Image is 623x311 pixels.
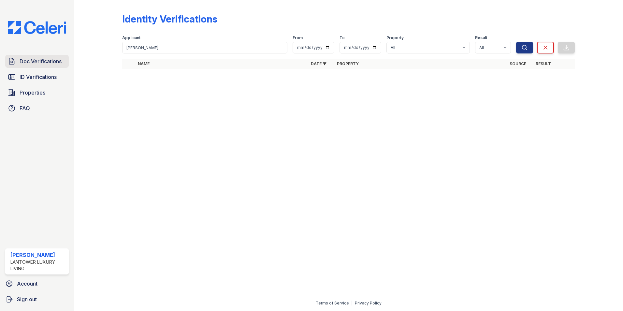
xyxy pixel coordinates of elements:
[340,35,345,40] label: To
[3,277,71,290] a: Account
[17,295,37,303] span: Sign out
[20,89,45,96] span: Properties
[5,55,69,68] a: Doc Verifications
[10,259,66,272] div: Lantower Luxury Living
[475,35,487,40] label: Result
[5,70,69,83] a: ID Verifications
[5,86,69,99] a: Properties
[20,73,57,81] span: ID Verifications
[3,293,71,306] a: Sign out
[293,35,303,40] label: From
[138,61,150,66] a: Name
[20,57,62,65] span: Doc Verifications
[536,61,551,66] a: Result
[20,104,30,112] span: FAQ
[386,35,404,40] label: Property
[337,61,359,66] a: Property
[3,21,71,34] img: CE_Logo_Blue-a8612792a0a2168367f1c8372b55b34899dd931a85d93a1a3d3e32e68fde9ad4.png
[10,251,66,259] div: [PERSON_NAME]
[355,301,382,305] a: Privacy Policy
[5,102,69,115] a: FAQ
[311,61,326,66] a: Date ▼
[351,301,353,305] div: |
[510,61,526,66] a: Source
[316,301,349,305] a: Terms of Service
[122,42,287,53] input: Search by name or phone number
[17,280,37,288] span: Account
[122,35,140,40] label: Applicant
[122,13,217,25] div: Identity Verifications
